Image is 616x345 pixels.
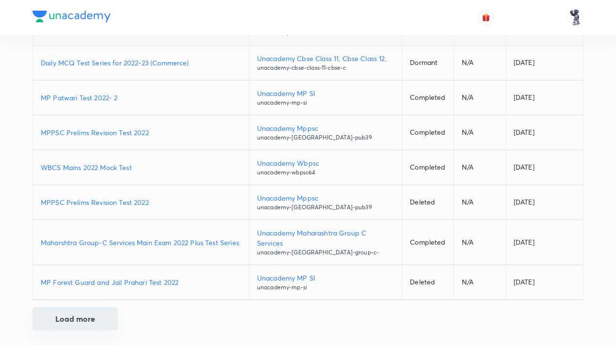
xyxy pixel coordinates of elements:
[257,63,394,72] p: unacademy-cbse-class-11-cbse-c
[257,53,394,72] a: Unacademy Cbse Class 11, Cbse Class 12,unacademy-cbse-class-11-cbse-c
[257,228,394,248] p: Unacademy Maharashtra Group C Services
[454,220,505,265] td: N/A
[402,80,454,115] td: Completed
[257,158,394,168] p: Unacademy Wbpsc
[32,307,118,330] button: Load more
[41,237,241,248] a: Maharshtra Group-C Services Main Exam 2022 Plus Test Series
[41,127,241,138] a: MPPSC Prelims Revision Test 2022
[402,185,454,220] td: Deleted
[402,220,454,265] td: Completed
[402,150,454,185] td: Completed
[41,277,241,287] a: MP Forest Guard and Jail Prahari Test 2022
[257,168,394,177] p: unacademy-wbpsc64
[257,248,394,257] p: unacademy-[GEOGRAPHIC_DATA]-group-c-
[454,265,505,300] td: N/A
[454,46,505,80] td: N/A
[505,220,583,265] td: [DATE]
[257,98,394,107] p: unacademy-mp-si
[257,158,394,177] a: Unacademy Wbpscunacademy-wbpsc64
[505,115,583,150] td: [DATE]
[41,197,241,207] a: MPPSC Prelims Revision Test 2022
[482,13,490,22] img: avatar
[257,53,394,63] p: Unacademy Cbse Class 11, Cbse Class 12,
[402,265,454,300] td: Deleted
[505,150,583,185] td: [DATE]
[505,185,583,220] td: [DATE]
[505,46,583,80] td: [DATE]
[505,265,583,300] td: [DATE]
[454,115,505,150] td: N/A
[257,228,394,257] a: Unacademy Maharashtra Group C Servicesunacademy-[GEOGRAPHIC_DATA]-group-c-
[257,123,394,142] a: Unacademy Mppscunacademy-[GEOGRAPHIC_DATA]-pub39
[257,203,394,212] p: unacademy-[GEOGRAPHIC_DATA]-pub39
[454,80,505,115] td: N/A
[257,273,394,283] p: Unacademy MP SI
[454,185,505,220] td: N/A
[257,193,394,203] p: Unacademy Mppsc
[257,273,394,292] a: Unacademy MP SIunacademy-mp-si
[454,150,505,185] td: N/A
[478,10,494,25] button: avatar
[257,88,394,107] a: Unacademy MP SIunacademy-mp-si
[257,88,394,98] p: Unacademy MP SI
[257,123,394,133] p: Unacademy Mppsc
[257,193,394,212] a: Unacademy Mppscunacademy-[GEOGRAPHIC_DATA]-pub39
[567,9,584,26] img: Shailendra Kumar
[257,283,394,292] p: unacademy-mp-si
[41,58,241,68] a: Daily MCQ Test Series for 2022-23 (Commerce)
[41,162,241,172] a: WBCS Mains 2022 Mock Test
[402,46,454,80] td: Dormant
[505,80,583,115] td: [DATE]
[32,11,111,25] a: Company Logo
[402,115,454,150] td: Completed
[41,93,241,103] a: MP Patwari Test 2022- 2
[257,133,394,142] p: unacademy-[GEOGRAPHIC_DATA]-pub39
[32,11,111,22] img: Company Logo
